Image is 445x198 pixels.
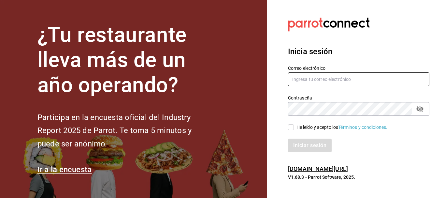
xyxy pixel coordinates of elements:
p: V1.68.3 - Parrot Software, 2025. [288,174,429,180]
div: He leído y acepto los [296,124,388,131]
a: [DOMAIN_NAME][URL] [288,165,348,172]
a: Términos y condiciones. [338,125,387,130]
a: Ir a la encuesta [37,165,92,174]
label: Contraseña [288,96,429,100]
label: Correo electrónico [288,66,429,70]
h2: Participa en la encuesta oficial del Industry Report 2025 de Parrot. Te toma 5 minutos y puede se... [37,111,213,151]
h3: Inicia sesión [288,46,429,57]
button: passwordField [414,103,425,114]
input: Ingresa tu correo electrónico [288,72,429,86]
h1: ¿Tu restaurante lleva más de un año operando? [37,23,213,98]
